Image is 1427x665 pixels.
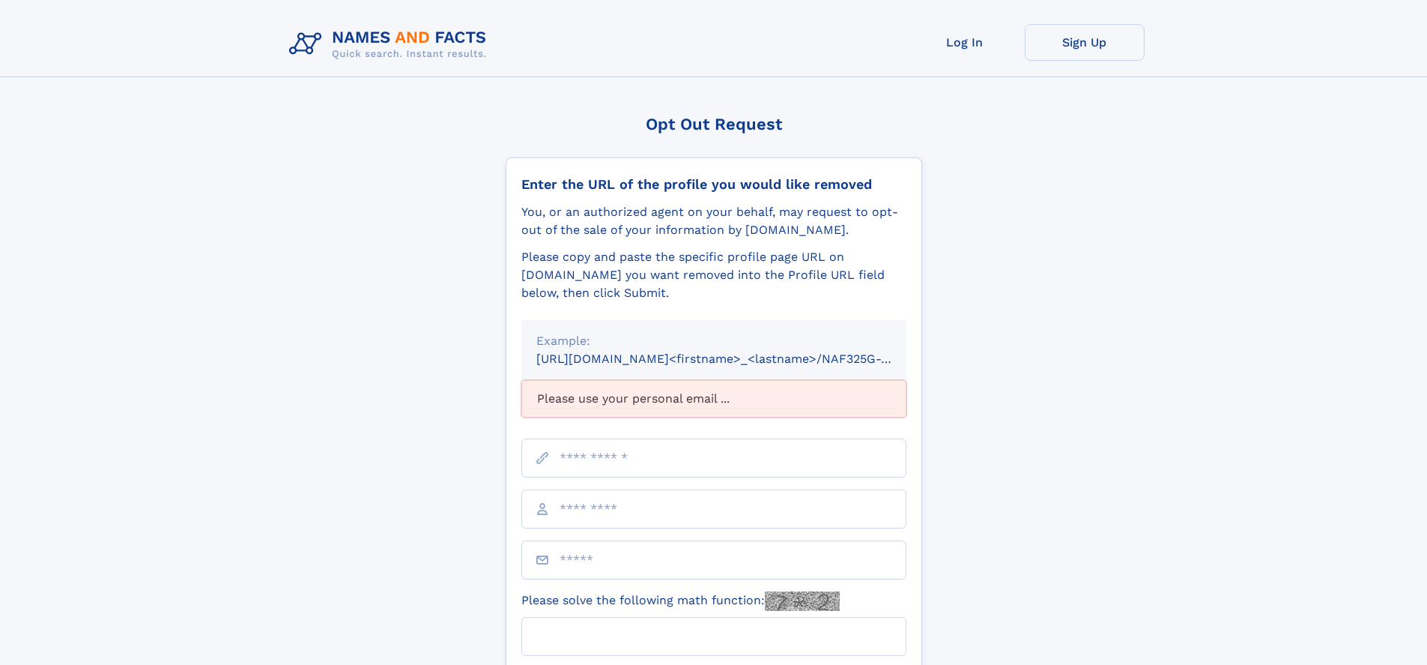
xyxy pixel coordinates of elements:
div: Opt Out Request [506,115,922,133]
a: Sign Up [1025,24,1145,61]
label: Please solve the following math function: [521,592,840,611]
div: Example: [536,332,891,350]
small: [URL][DOMAIN_NAME]<firstname>_<lastname>/NAF325G-xxxxxxxx [536,352,935,366]
img: Logo Names and Facts [283,24,499,64]
a: Log In [905,24,1025,61]
div: Enter the URL of the profile you would like removed [521,176,906,193]
div: Please copy and paste the specific profile page URL on [DOMAIN_NAME] you want removed into the Pr... [521,248,906,302]
div: You, or an authorized agent on your behalf, may request to opt-out of the sale of your informatio... [521,203,906,239]
div: Please use your personal email ... [521,380,906,418]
